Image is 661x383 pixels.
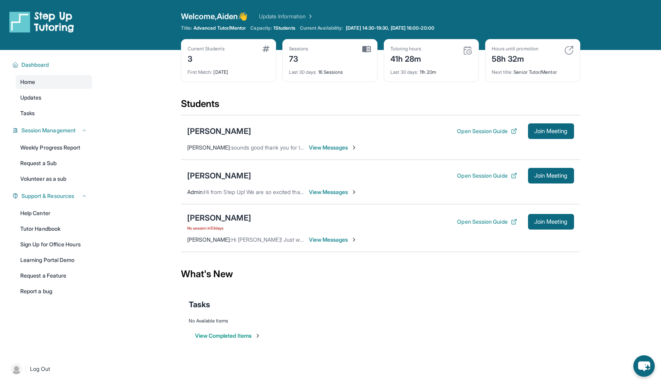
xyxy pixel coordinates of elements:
span: View Messages [309,236,358,244]
a: Updates [16,91,92,105]
span: Advanced Tutor/Mentor [193,25,246,31]
div: 41h 28m [390,52,422,64]
div: Hours until promotion [492,46,539,52]
button: Open Session Guide [457,218,517,226]
span: Last 30 days : [289,69,317,75]
button: Open Session Guide [457,172,517,180]
div: [PERSON_NAME] [187,170,251,181]
div: Current Students [188,46,225,52]
div: Tutoring hours [390,46,422,52]
div: 58h 32m [492,52,539,64]
div: [DATE] [188,64,269,75]
img: user-img [11,363,22,374]
a: [DATE] 14:30-19:30, [DATE] 16:00-20:00 [344,25,436,31]
button: View Completed Items [195,332,261,340]
div: 16 Sessions [289,64,371,75]
a: Request a Sub [16,156,92,170]
img: Chevron-Right [351,144,357,151]
button: Support & Resources [18,192,87,200]
a: Volunteer as a sub [16,172,92,186]
span: Next title : [492,69,513,75]
span: Title: [181,25,192,31]
button: Join Meeting [528,168,574,183]
span: Log Out [30,365,50,373]
span: sounds good thank you for letting me know [231,144,338,151]
span: Last 30 days : [390,69,418,75]
a: Report a bug [16,284,92,298]
span: [DATE] 14:30-19:30, [DATE] 16:00-20:00 [346,25,434,31]
span: | [25,364,27,374]
span: View Messages [309,188,358,196]
div: [PERSON_NAME] [187,212,251,223]
a: Tutor Handbook [16,222,92,236]
span: Admin : [187,189,204,195]
span: 1 Students [273,25,295,31]
a: Weekly Progress Report [16,141,92,155]
span: View Messages [309,144,358,151]
span: Dashboard [21,61,49,69]
a: Help Center [16,206,92,220]
span: Session Management [21,126,76,134]
a: Update Information [259,12,314,20]
img: card [564,46,574,55]
a: Request a Feature [16,269,92,283]
span: Home [20,78,35,86]
span: Current Availability: [300,25,343,31]
div: [PERSON_NAME] [187,126,251,137]
img: Chevron-Right [351,189,357,195]
span: Tasks [189,299,210,310]
span: Join Meeting [534,129,568,134]
button: Join Meeting [528,214,574,230]
div: 73 [289,52,308,64]
span: Tasks [20,109,35,117]
button: Session Management [18,126,87,134]
span: [PERSON_NAME] : [187,144,231,151]
span: Capacity: [250,25,272,31]
a: Tasks [16,106,92,120]
div: Senior Tutor/Mentor [492,64,574,75]
span: No session in 53 days [187,225,251,231]
img: Chevron-Right [351,237,357,243]
div: Sessions [289,46,308,52]
button: Join Meeting [528,123,574,139]
span: Join Meeting [534,219,568,224]
span: [PERSON_NAME] : [187,236,231,243]
a: |Log Out [8,360,92,378]
img: card [262,46,269,52]
button: chat-button [633,355,655,377]
button: Dashboard [18,61,87,69]
div: What's New [181,257,580,291]
div: 3 [188,52,225,64]
a: Sign Up for Office Hours [16,237,92,251]
span: Welcome, Aiden 👋 [181,11,248,22]
img: card [362,46,371,53]
span: Join Meeting [534,173,568,178]
span: Support & Resources [21,192,74,200]
div: 11h 20m [390,64,472,75]
img: logo [9,11,74,33]
span: First Match : [188,69,213,75]
img: card [463,46,472,55]
button: Open Session Guide [457,127,517,135]
div: Students [181,98,580,115]
a: Home [16,75,92,89]
span: Updates [20,94,42,102]
img: Chevron Right [306,12,314,20]
a: Learning Portal Demo [16,253,92,267]
div: No Available Items [189,318,572,324]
